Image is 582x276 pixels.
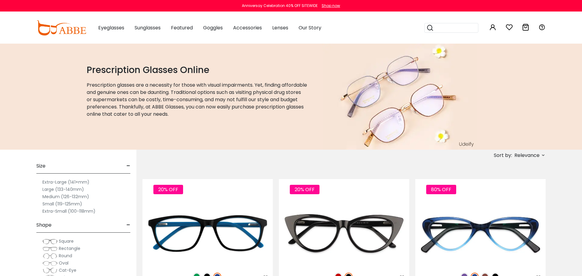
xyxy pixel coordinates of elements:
[59,260,69,266] span: Oval
[290,185,319,194] span: 20% OFF
[42,178,89,186] label: Extra-Large (141+mm)
[59,238,74,244] span: Square
[36,20,86,35] img: abbeglasses.com
[171,24,193,31] span: Featured
[42,253,58,259] img: Round.png
[299,24,321,31] span: Our Story
[42,186,84,193] label: Large (133-140mm)
[42,238,58,244] img: Square.png
[279,201,409,266] img: Black Nora - Acetate ,Universal Bridge Fit
[415,201,546,266] img: Blue Hannah - Acetate ,Universal Bridge Fit
[272,24,288,31] span: Lenses
[59,267,76,273] span: Cat-Eye
[42,193,89,200] label: Medium (126-132mm)
[36,159,45,173] span: Size
[142,201,273,266] img: Blue Machovec - Acetate ,Universal Bridge Fit
[42,246,58,252] img: Rectangle.png
[98,24,124,31] span: Eyeglasses
[42,208,95,215] label: Extra-Small (100-118mm)
[153,185,183,194] span: 20% OFF
[323,44,477,150] img: prescription glasses online
[322,3,340,8] div: Shop now
[42,260,58,266] img: Oval.png
[135,24,161,31] span: Sunglasses
[494,152,512,159] span: Sort by:
[514,150,540,161] span: Relevance
[319,3,340,8] a: Shop now
[42,200,82,208] label: Small (119-125mm)
[59,245,80,251] span: Rectangle
[126,218,130,232] span: -
[242,3,318,8] div: Anniversay Celebration 40% OFF SITEWIDE
[36,218,52,232] span: Shape
[87,81,307,118] p: Prescription glasses are a necessity for those with visual impairments. Yet, finding affordable a...
[426,185,456,194] span: 80% OFF
[87,65,307,75] h1: Prescription Glasses Online
[42,268,58,274] img: Cat-Eye.png
[126,159,130,173] span: -
[233,24,262,31] span: Accessories
[59,253,72,259] span: Round
[203,24,223,31] span: Goggles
